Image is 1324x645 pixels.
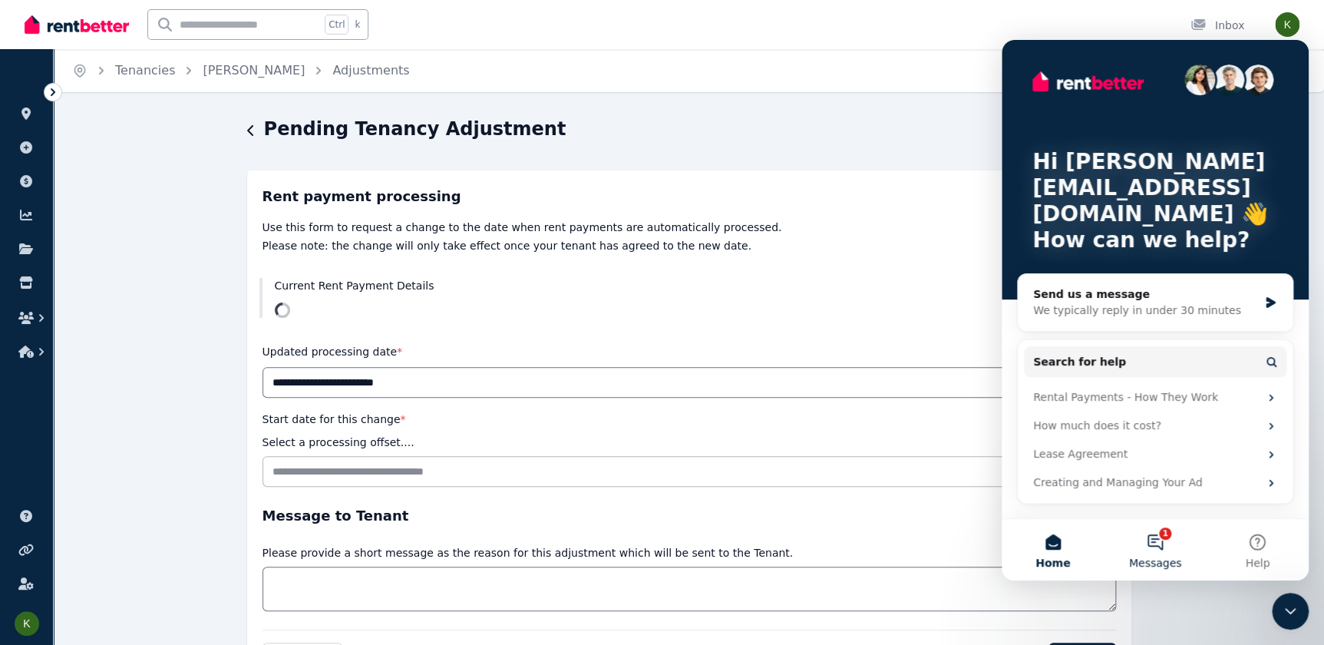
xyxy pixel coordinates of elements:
[275,278,1119,293] h3: Current Rent Payment Details
[115,63,175,78] a: Tenancies
[262,186,1116,207] h3: Rent payment processing
[262,220,1116,235] p: Use this form to request a change to the date when rent payments are automatically processed.
[262,238,1116,253] p: Please note: the change will only take effect once your tenant has agreed to the new date.
[264,117,566,141] h1: Pending Tenancy Adjustment
[262,346,403,358] label: Updated processing date
[1272,593,1309,630] iframe: Intercom live chat
[355,18,360,31] span: k
[203,63,305,78] a: [PERSON_NAME]
[262,545,794,561] p: Please provide a short message as the reason for this adjustment which will be sent to the Tenant.
[54,49,428,92] nav: Breadcrumb
[25,13,129,36] img: RentBetter
[262,435,414,450] p: Select a processing offset....
[1275,12,1299,37] img: kaletsch@hotmail.com
[1190,18,1244,33] div: Inbox
[262,413,406,425] label: Start date for this change
[325,15,348,35] span: Ctrl
[262,505,1116,527] h3: Message to Tenant
[332,63,409,78] a: Adjustments
[1002,40,1309,580] iframe: Intercom live chat
[15,611,39,636] img: kaletsch@hotmail.com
